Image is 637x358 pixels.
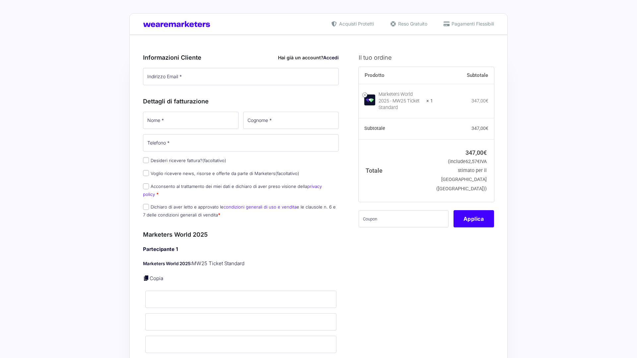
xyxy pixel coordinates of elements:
[278,54,339,61] div: Hai già un account?
[143,170,149,176] input: Voglio ricevere news, risorse e offerte da parte di Marketers(facoltativo)
[143,275,150,281] a: Copia i dettagli dell'acquirente
[275,171,299,176] span: (facoltativo)
[224,204,297,209] a: condizioni generali di uso e vendita
[454,210,494,227] button: Applica
[364,94,375,105] img: Marketers World 2025 - MW25 Ticket Standard
[486,126,488,131] span: €
[143,112,239,129] input: Nome *
[143,260,339,268] p: MW25 Ticket Standard
[465,149,487,156] bdi: 347,00
[143,204,149,210] input: Dichiaro di aver letto e approvato lecondizioni generali di uso e venditae le clausole n. 6 e 7 d...
[143,68,339,85] input: Indirizzo Email *
[396,20,427,27] span: Reso Gratuito
[143,246,339,253] h4: Partecipante 1
[143,230,339,239] h3: Marketers World 2025
[143,158,226,163] label: Desideri ricevere fattura?
[486,98,488,103] span: €
[379,91,422,111] div: Marketers World 2025 - MW25 Ticket Standard
[143,53,339,62] h3: Informazioni Cliente
[359,210,449,227] input: Coupon
[143,204,336,217] label: Dichiaro di aver letto e approvato le e le clausole n. 6 e 7 delle condizioni generali di vendita
[143,157,149,163] input: Desideri ricevere fattura?(facoltativo)
[150,275,163,281] a: Copia
[465,159,480,164] span: 62,57
[359,118,433,140] th: Subtotale
[359,53,494,62] h3: Il tuo ordine
[359,139,433,202] th: Totale
[243,112,339,129] input: Cognome *
[483,149,487,156] span: €
[477,159,480,164] span: €
[471,126,488,131] bdi: 347,00
[426,98,433,104] strong: × 1
[337,20,374,27] span: Acquisti Protetti
[143,97,339,106] h3: Dettagli di fatturazione
[436,159,487,192] small: (include IVA stimato per il [GEOGRAPHIC_DATA] ([GEOGRAPHIC_DATA]))
[143,171,299,176] label: Voglio ricevere news, risorse e offerte da parte di Marketers
[143,134,339,151] input: Telefono *
[202,158,226,163] span: (facoltativo)
[143,261,192,266] strong: Marketers World 2025:
[359,67,433,84] th: Prodotto
[143,184,322,197] label: Acconsento al trattamento dei miei dati e dichiaro di aver preso visione della
[450,20,494,27] span: Pagamenti Flessibili
[323,55,339,60] a: Accedi
[433,67,494,84] th: Subtotale
[471,98,488,103] bdi: 347,00
[143,184,322,197] a: privacy policy
[143,183,149,189] input: Acconsento al trattamento dei miei dati e dichiaro di aver preso visione dellaprivacy policy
